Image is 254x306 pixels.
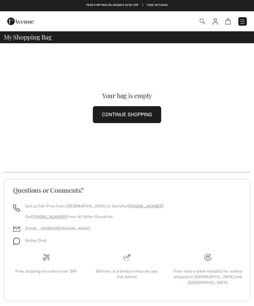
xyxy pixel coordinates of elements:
[239,18,246,25] img: Menu
[172,268,243,285] div: Free return label included for orders shipped to [GEOGRAPHIC_DATA] and [GEOGRAPHIC_DATA]
[25,214,164,220] p: Dial From All Other Countries
[213,18,218,25] img: My Info
[92,268,162,280] div: Delivery is a breeze since we pay the duties!
[147,3,168,8] a: Free Returns
[142,3,143,8] span: |
[25,238,46,243] span: Online Chat
[32,215,66,219] a: [PHONE_NUMBER]
[93,106,161,123] button: CONTINUE SHOPPING
[4,34,52,40] span: My Shopping Bag
[43,254,50,261] img: Free shipping on orders over $99
[16,92,238,99] div: Your bag is empty
[7,15,34,28] img: 1ère Avenue
[13,226,20,233] img: email
[13,238,20,245] img: chat
[225,18,231,24] img: Shopping Bag
[200,19,205,24] img: Search
[86,3,139,8] a: Free shipping on orders over $99
[7,18,34,24] a: 1ère Avenue
[204,254,211,261] img: Free shipping on orders over $99
[11,268,82,274] div: Free shipping on orders over $99
[129,204,164,208] a: [PHONE_NUMBER]
[13,187,241,193] h3: Questions or Comments?
[25,226,90,231] a: [EMAIL_ADDRESS][DOMAIN_NAME]
[25,203,164,209] p: Call us Toll-Free from [GEOGRAPHIC_DATA] or the US at
[124,254,130,261] img: Delivery is a breeze since we pay the duties!
[13,205,20,211] img: call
